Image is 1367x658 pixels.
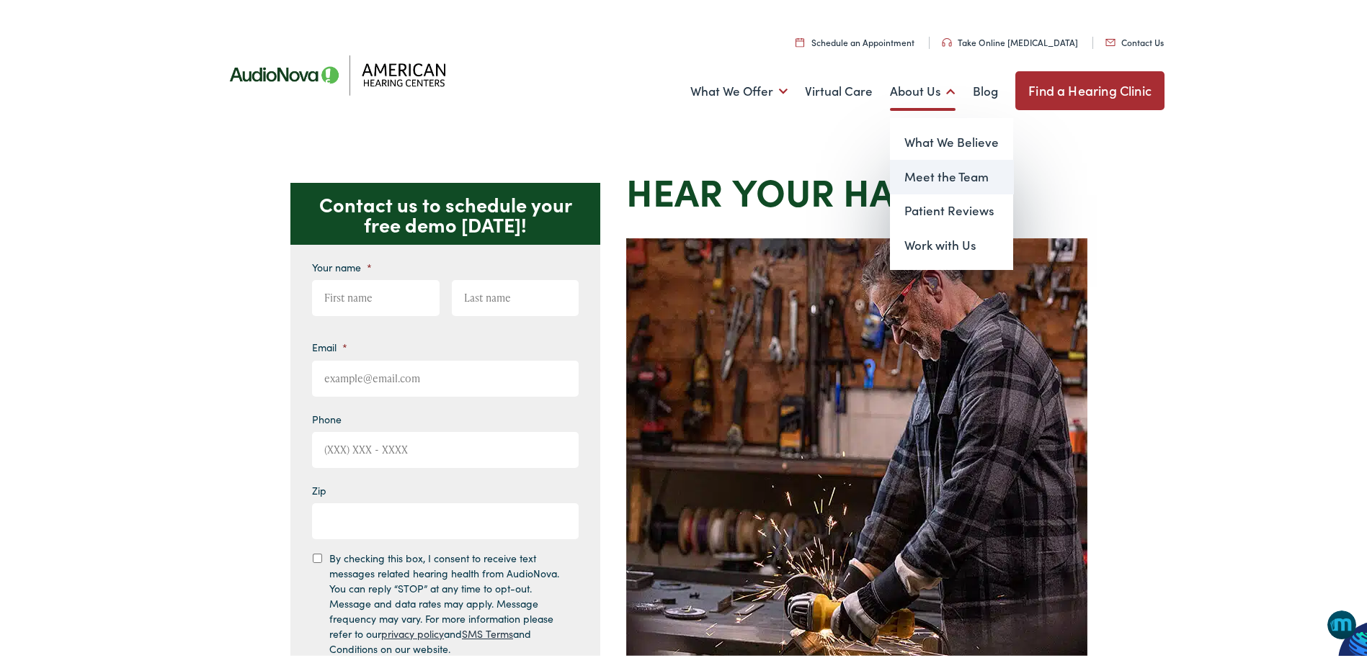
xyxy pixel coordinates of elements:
label: Your name [312,258,372,271]
input: Last name [452,277,579,313]
label: Email [312,338,347,351]
a: Take Online [MEDICAL_DATA] [942,33,1078,45]
a: What We Offer [690,62,788,115]
a: Work with Us [890,225,1013,260]
img: utility icon [1105,36,1116,43]
label: Zip [312,481,326,494]
strong: your Happy [732,161,965,214]
a: Find a Hearing Clinic [1015,68,1165,107]
a: Contact Us [1105,33,1164,45]
label: Phone [312,410,342,423]
a: What We Believe [890,122,1013,157]
a: Meet the Team [890,157,1013,191]
a: Schedule an Appointment [796,33,914,45]
label: By checking this box, I consent to receive text messages related hearing health from AudioNova. Y... [329,548,566,654]
a: Virtual Care [805,62,873,115]
a: SMS Terms [462,623,513,638]
a: Patient Reviews [890,191,1013,225]
a: Blog [973,62,998,115]
a: About Us [890,62,956,115]
img: utility icon [796,35,804,44]
input: example@email.com [312,358,579,394]
a: privacy policy [381,623,444,638]
input: First name [312,277,440,313]
strong: Hear [626,161,723,214]
img: utility icon [942,35,952,44]
p: Contact us to schedule your free demo [DATE]! [290,180,600,242]
input: (XXX) XXX - XXXX [312,429,579,465]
